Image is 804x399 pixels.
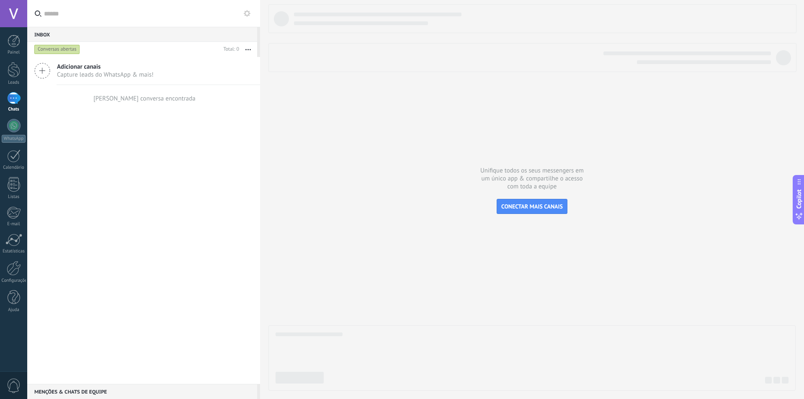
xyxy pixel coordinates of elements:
div: Menções & Chats de equipe [27,384,257,399]
div: Listas [2,194,26,200]
span: Copilot [795,189,803,209]
div: [PERSON_NAME] conversa encontrada [93,95,196,103]
div: Conversas abertas [34,44,80,54]
div: Chats [2,107,26,112]
div: Total: 0 [220,45,239,54]
div: E-mail [2,221,26,227]
span: CONECTAR MAIS CANAIS [501,203,563,210]
div: Inbox [27,27,257,42]
button: CONECTAR MAIS CANAIS [497,199,567,214]
div: Leads [2,80,26,85]
div: Estatísticas [2,249,26,254]
span: Adicionar canais [57,63,154,71]
div: WhatsApp [2,135,26,143]
div: Painel [2,50,26,55]
div: Configurações [2,278,26,283]
span: Capture leads do WhatsApp & mais! [57,71,154,79]
div: Calendário [2,165,26,170]
div: Ajuda [2,307,26,313]
button: Mais [239,42,257,57]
